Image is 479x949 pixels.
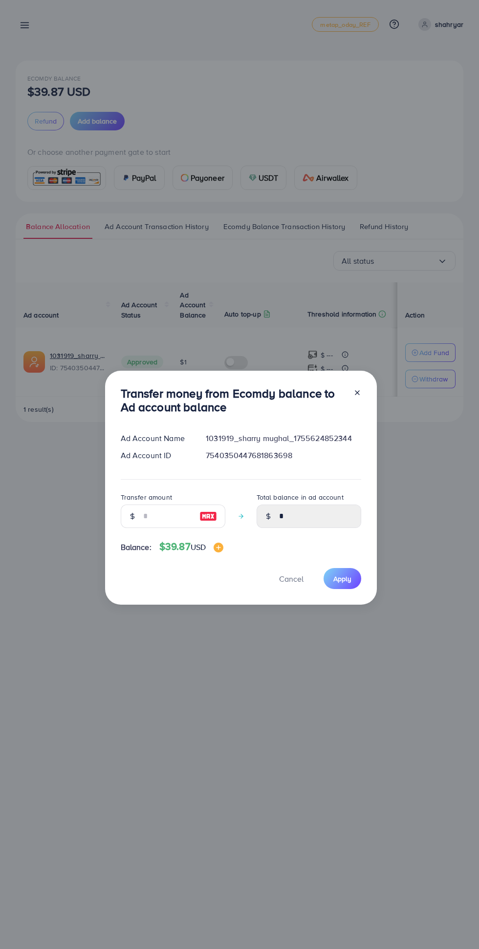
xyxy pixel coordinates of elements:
img: image [199,510,217,522]
div: Ad Account ID [113,450,198,461]
span: Balance: [121,542,152,553]
div: 7540350447681863698 [198,450,369,461]
h4: $39.87 [159,541,223,553]
div: 1031919_sharry mughal_1755624852344 [198,433,369,444]
div: Ad Account Name [113,433,198,444]
label: Transfer amount [121,492,172,502]
button: Apply [324,568,361,589]
span: USD [191,542,206,552]
h3: Transfer money from Ecomdy balance to Ad account balance [121,386,346,415]
img: image [214,543,223,552]
span: Apply [333,574,351,584]
iframe: Chat [437,905,472,942]
label: Total balance in ad account [257,492,344,502]
button: Cancel [267,568,316,589]
span: Cancel [279,573,304,584]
